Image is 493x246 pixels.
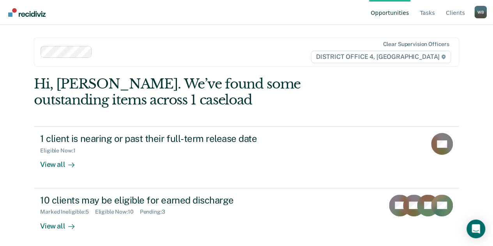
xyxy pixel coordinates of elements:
div: Marked Ineligible : 5 [40,209,95,215]
div: View all [40,215,84,230]
div: 1 client is nearing or past their full-term release date [40,133,314,144]
a: 1 client is nearing or past their full-term release dateEligible Now:1View all [34,126,459,188]
div: 10 clients may be eligible for earned discharge [40,195,314,206]
div: Hi, [PERSON_NAME]. We’ve found some outstanding items across 1 caseload [34,76,374,108]
div: Clear supervision officers [383,41,449,48]
div: Open Intercom Messenger [466,219,485,238]
div: Eligible Now : 10 [95,209,140,215]
div: Eligible Now : 1 [40,147,81,154]
div: View all [40,154,84,169]
div: Pending : 3 [140,209,171,215]
button: Profile dropdown button [474,6,487,18]
div: W B [474,6,487,18]
span: DISTRICT OFFICE 4, [GEOGRAPHIC_DATA] [311,51,451,63]
img: Recidiviz [8,8,46,17]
